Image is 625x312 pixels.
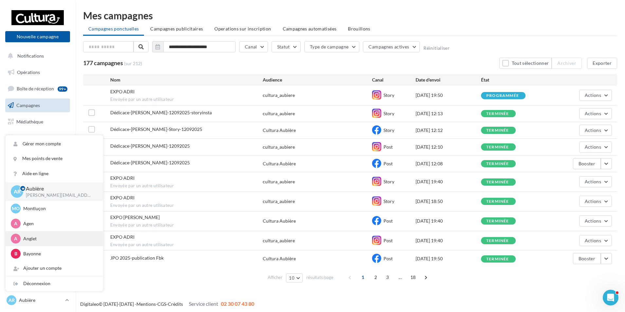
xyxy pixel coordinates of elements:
[110,214,160,220] span: EXPO ADRIEN
[23,235,95,242] p: Anglet
[585,198,601,204] span: Actions
[136,301,156,307] a: Mentions
[486,128,509,133] div: terminée
[80,301,254,307] span: © [DATE]-[DATE] - - -
[110,242,263,248] span: Envoyée par un autre utilisateur
[26,193,93,198] p: [PERSON_NAME][EMAIL_ADDRESS][DOMAIN_NAME]
[306,274,333,281] span: résultats/page
[5,31,70,42] button: Nouvelle campagne
[552,58,582,69] button: Archiver
[486,145,509,149] div: terminée
[110,143,190,149] span: Dédicace-Philippe Jarzaguet-12092025
[585,127,601,133] span: Actions
[416,255,481,262] div: [DATE] 19:50
[239,41,268,52] button: Canal
[110,234,134,240] span: EXPO ADRI
[157,301,166,307] a: CGS
[5,294,70,306] a: Ar Aubière
[486,180,509,184] div: terminée
[486,199,509,204] div: terminée
[26,185,93,193] p: Aubière
[110,255,164,261] span: JPO 2025-publication Fbk
[603,290,618,305] iframe: Intercom live chat
[416,218,481,224] div: [DATE] 19:40
[14,188,21,195] span: Ar
[416,92,481,99] div: [DATE] 19:50
[9,297,15,303] span: Ar
[4,82,71,96] a: Boîte de réception99+
[221,301,254,307] span: 02 30 07 43 80
[395,272,405,283] span: ...
[486,219,509,223] div: terminée
[263,237,295,244] div: cultura_aubiere
[4,131,71,145] a: Calendrier
[372,77,416,83] div: Canal
[499,58,552,69] button: Tout sélectionner
[416,237,481,244] div: [DATE] 19:40
[585,111,601,116] span: Actions
[579,215,612,227] button: Actions
[585,218,601,224] span: Actions
[16,102,40,108] span: Campagnes
[6,166,103,181] a: Aide en ligne
[416,178,481,185] div: [DATE] 19:40
[6,261,103,276] div: Ajouter un compte
[263,198,295,205] div: cultura_aubiere
[384,179,394,184] span: Story
[23,250,95,257] p: Bayonne
[304,41,360,52] button: Type de campagne
[110,126,202,132] span: Dédicace-Philippe Jarzaguet-Story-12092025
[486,257,509,261] div: terminée
[416,144,481,150] div: [DATE] 12:10
[4,115,71,129] a: Médiathèque
[110,160,190,165] span: Dédicace-Philippe Jarzaguet-12092025
[4,49,69,63] button: Notifications
[80,301,99,307] a: Digitaleo
[486,162,509,166] div: terminée
[423,46,450,51] button: Réinitialiser
[368,44,409,49] span: Campagnes actives
[83,59,123,66] span: 177 campagnes
[481,77,546,83] div: État
[110,89,134,94] span: EXPO ADRI
[110,222,263,228] span: Envoyée par un autre utilisateur
[286,273,303,283] button: 10
[573,253,601,264] button: Booster
[12,205,20,212] span: Mo
[384,92,394,98] span: Story
[363,41,420,52] button: Campagnes actives
[585,179,601,184] span: Actions
[83,10,617,20] div: Mes campagnes
[6,137,103,151] a: Gérer mon compte
[384,198,394,204] span: Story
[6,151,103,166] a: Mes points de vente
[110,77,263,83] div: Nom
[4,99,71,112] a: Campagnes
[214,26,271,31] span: Operations sur inscription
[416,160,481,167] div: [DATE] 12:08
[263,92,295,99] div: cultura_aubiere
[283,26,337,31] span: Campagnes automatisées
[384,111,394,116] span: Story
[124,60,142,67] span: (sur 212)
[263,255,296,262] div: Cultura Aubière
[23,205,95,212] p: Montluçon
[263,218,296,224] div: Cultura Aubière
[263,160,296,167] div: Cultura Aubière
[14,235,17,242] span: A
[16,119,43,124] span: Médiathèque
[168,301,183,307] a: Crédits
[58,86,67,92] div: 99+
[263,127,296,134] div: Cultura Aubière
[189,301,218,307] span: Service client
[150,26,203,31] span: Campagnes publicitaires
[110,175,134,181] span: EXPO ADRI
[17,53,44,59] span: Notifications
[263,144,295,150] div: cultura_aubiere
[382,272,393,283] span: 3
[416,77,481,83] div: Date d'envoi
[384,218,393,224] span: Post
[4,65,71,79] a: Opérations
[14,250,17,257] span: B
[579,141,612,153] button: Actions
